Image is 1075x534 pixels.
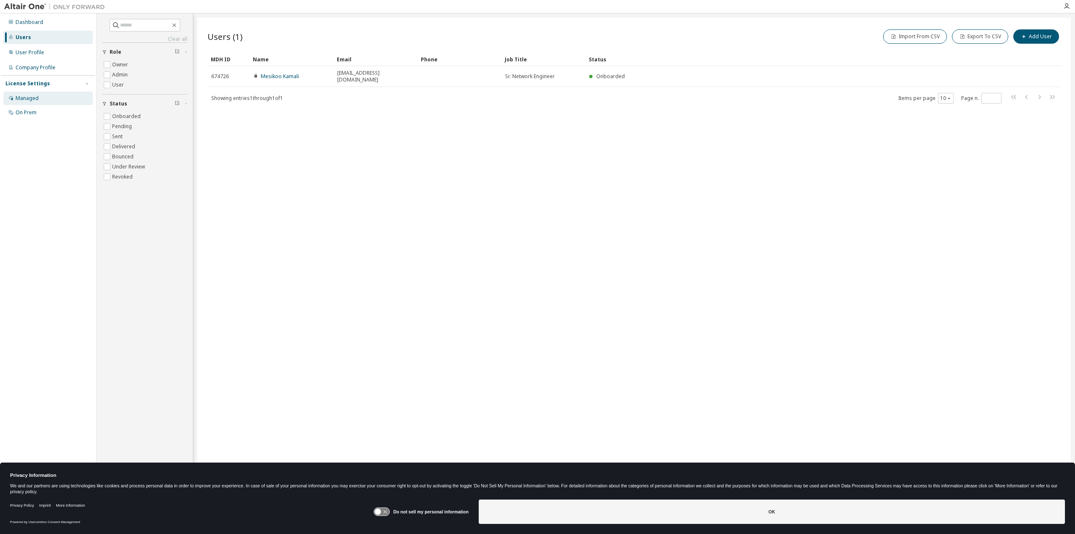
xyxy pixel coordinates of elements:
div: Users [16,34,31,41]
span: Showing entries 1 through 1 of 1 [211,95,283,102]
span: Sr. Network Engineer [505,73,555,80]
div: User Profile [16,49,44,56]
label: Pending [112,121,134,132]
div: Phone [421,53,498,66]
button: Import From CSV [883,29,947,44]
span: Items per page [898,93,954,104]
button: Add User [1013,29,1059,44]
a: Clear all [102,36,187,42]
div: Dashboard [16,19,43,26]
span: Users (1) [207,31,243,42]
button: 10 [940,95,952,102]
label: Delivered [112,142,137,152]
label: Bounced [112,152,135,162]
label: Admin [112,70,129,80]
div: MDH ID [211,53,246,66]
a: Mesikoo Kamali [261,73,299,80]
label: User [112,80,126,90]
span: Onboarded [596,73,625,80]
label: Onboarded [112,111,142,121]
label: Owner [112,60,130,70]
span: Clear filter [175,49,180,55]
button: Role [102,43,187,61]
div: License Settings [5,80,50,87]
div: Email [337,53,414,66]
button: Status [102,95,187,113]
span: Status [110,100,127,107]
span: 674726 [211,73,229,80]
div: On Prem [16,109,37,116]
label: Under Review [112,162,147,172]
span: Page n. [961,93,1002,104]
span: [EMAIL_ADDRESS][DOMAIN_NAME] [337,70,414,83]
span: Clear filter [175,100,180,107]
div: Name [253,53,330,66]
div: Job Title [505,53,582,66]
span: Role [110,49,121,55]
label: Revoked [112,172,134,182]
div: Company Profile [16,64,55,71]
img: Altair One [4,3,109,11]
div: Status [589,53,1017,66]
div: Managed [16,95,39,102]
label: Sent [112,132,124,142]
button: Export To CSV [952,29,1008,44]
